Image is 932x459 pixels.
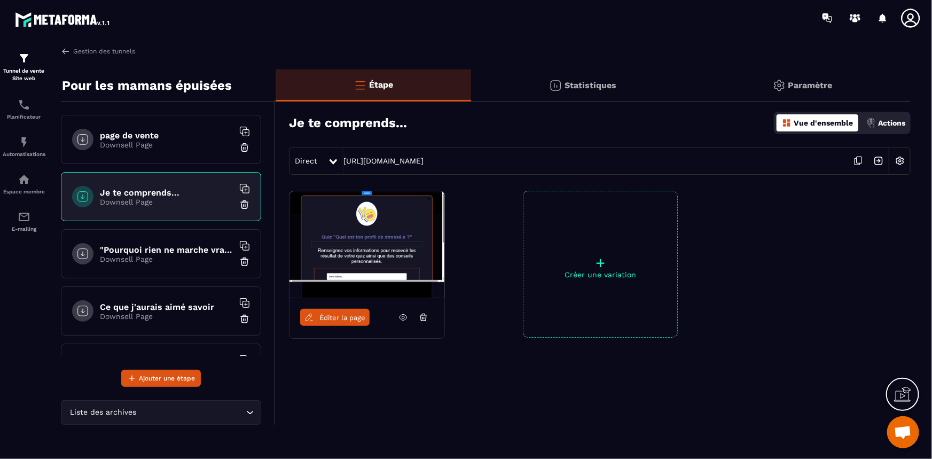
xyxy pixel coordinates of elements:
p: Downsell Page [100,198,233,206]
img: trash [239,142,250,153]
img: bars-o.4a397970.svg [354,79,366,91]
h6: Je te comprends... [100,188,233,198]
p: Créer une variation [523,270,677,279]
a: schedulerschedulerPlanificateur [3,90,45,128]
p: Downsell Page [100,141,233,149]
a: emailemailE-mailing [3,203,45,240]
span: Liste des archives [68,407,139,418]
a: Ouvrir le chat [887,416,919,448]
span: Ajouter une étape [139,373,195,384]
p: Automatisations [3,151,45,157]
img: stats.20deebd0.svg [549,79,562,92]
img: email [18,211,30,223]
h3: Je te comprends... [289,115,407,130]
img: automations [18,173,30,186]
span: Direct [295,157,317,165]
h6: "Pourquoi rien ne marche vraiment" [100,245,233,255]
p: Statistiques [565,80,616,90]
img: trash [239,199,250,210]
p: Pour les mamans épuisées [62,75,232,96]
a: automationsautomationsAutomatisations [3,128,45,165]
a: formationformationTunnel de vente Site web [3,44,45,90]
img: actions.d6e523a2.png [866,118,876,128]
img: formation [18,52,30,65]
p: Planificateur [3,114,45,120]
div: Search for option [61,400,261,425]
img: logo [15,10,111,29]
img: arrow-next.bcc2205e.svg [868,151,889,171]
img: image [289,191,444,298]
img: setting-gr.5f69749f.svg [773,79,786,92]
img: trash [239,256,250,267]
button: Ajouter une étape [121,370,201,387]
span: Éditer la page [319,314,365,322]
img: scheduler [18,98,30,111]
img: arrow [61,46,71,56]
img: trash [239,314,250,324]
p: Étape [369,80,393,90]
a: [URL][DOMAIN_NAME] [343,157,424,165]
h6: Ce que j'aurais aimé savoir [100,302,233,312]
p: Espace membre [3,189,45,195]
a: Éditer la page [300,309,370,326]
a: Gestion des tunnels [61,46,135,56]
input: Search for option [139,407,244,418]
p: Downsell Page [100,312,233,321]
a: automationsautomationsEspace membre [3,165,45,203]
p: + [523,255,677,270]
h6: page de vente [100,130,233,141]
p: Paramètre [788,80,833,90]
img: dashboard-orange.40269519.svg [782,118,792,128]
img: setting-w.858f3a88.svg [890,151,910,171]
img: automations [18,136,30,149]
p: Actions [878,119,905,127]
p: Vue d'ensemble [794,119,853,127]
p: E-mailing [3,226,45,232]
p: Downsell Page [100,255,233,263]
p: Tunnel de vente Site web [3,67,45,82]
